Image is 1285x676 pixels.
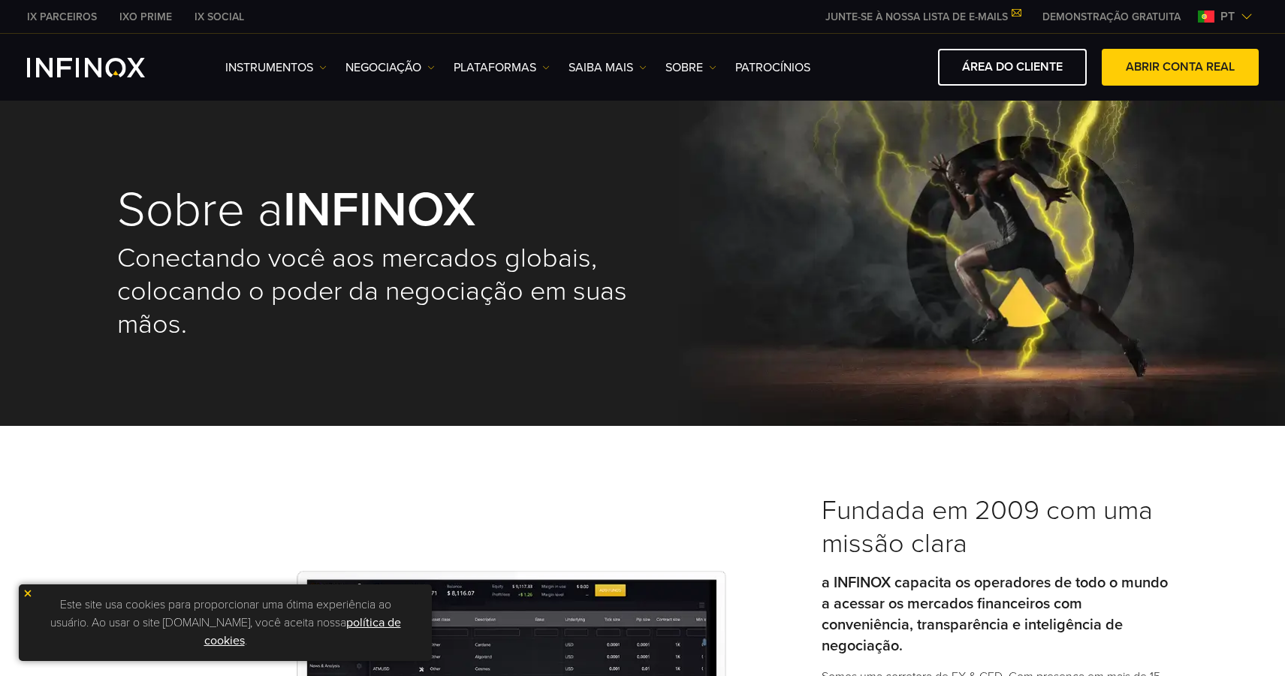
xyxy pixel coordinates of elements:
[665,59,716,77] a: SOBRE
[283,180,475,240] strong: INFINOX
[822,494,1169,560] h3: Fundada em 2009 com uma missão clara
[822,572,1169,656] p: a INFINOX capacita os operadores de todo o mundo a acessar os mercados financeiros com conveniênc...
[108,9,183,25] a: INFINOX
[454,59,550,77] a: PLATAFORMAS
[814,11,1031,23] a: JUNTE-SE À NOSSA LISTA DE E-MAILS
[26,592,424,653] p: Este site usa cookies para proporcionar uma ótima experiência ao usuário. Ao usar o site [DOMAIN_...
[23,588,33,599] img: yellow close icon
[1214,8,1241,26] span: pt
[569,59,647,77] a: Saiba mais
[27,58,180,77] a: INFINOX Logo
[16,9,108,25] a: INFINOX
[225,59,327,77] a: Instrumentos
[938,49,1087,86] a: ÁREA DO CLIENTE
[117,242,643,341] h2: Conectando você aos mercados globais, colocando o poder da negociação em suas mãos.
[117,186,643,234] h1: Sobre a
[1031,9,1192,25] a: INFINOX MENU
[1102,49,1259,86] a: ABRIR CONTA REAL
[735,59,810,77] a: Patrocínios
[183,9,255,25] a: INFINOX
[345,59,435,77] a: NEGOCIAÇÃO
